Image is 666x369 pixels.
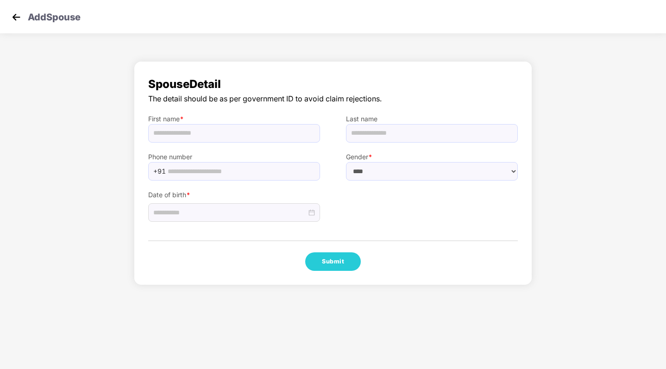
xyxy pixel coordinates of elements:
span: +91 [153,164,166,178]
label: Date of birth [148,190,320,200]
label: Phone number [148,152,320,162]
label: Last name [346,114,518,124]
span: Spouse Detail [148,75,518,93]
p: Add Spouse [28,10,81,21]
label: First name [148,114,320,124]
img: svg+xml;base64,PHN2ZyB4bWxucz0iaHR0cDovL3d3dy53My5vcmcvMjAwMC9zdmciIHdpZHRoPSIzMCIgaGVpZ2h0PSIzMC... [9,10,23,24]
span: The detail should be as per government ID to avoid claim rejections. [148,93,518,105]
label: Gender [346,152,518,162]
button: Submit [305,252,361,271]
